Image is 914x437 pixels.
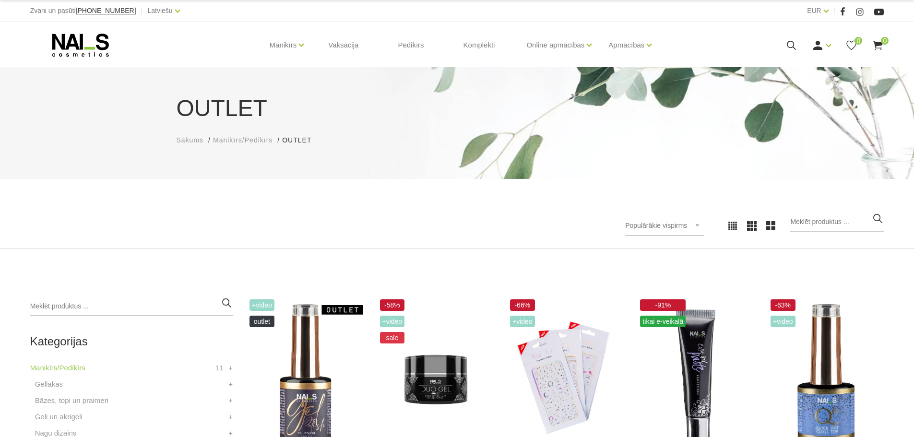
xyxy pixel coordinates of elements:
[640,316,686,327] span: tikai e-veikalā
[872,39,884,51] a: 0
[215,362,223,374] span: 11
[881,37,889,45] span: 0
[213,135,273,145] a: Manikīrs/Pedikīrs
[380,332,405,343] span: sale
[526,26,584,64] a: Online apmācības
[456,22,503,68] a: Komplekti
[228,395,233,406] a: +
[640,299,686,311] span: -91%
[270,26,297,64] a: Manikīrs
[282,135,321,145] li: OUTLET
[771,299,795,311] span: -63%
[228,411,233,423] a: +
[807,5,821,16] a: EUR
[608,26,644,64] a: Apmācības
[30,362,85,374] a: Manikīrs/Pedikīrs
[249,299,274,311] span: +Video
[320,22,366,68] a: Vaksācija
[76,7,136,14] a: [PHONE_NUMBER]
[30,5,136,17] div: Zvani un pasūti
[249,316,274,327] span: OUTLET
[30,335,233,348] h2: Kategorijas
[228,378,233,390] a: +
[510,316,535,327] span: +Video
[177,91,738,126] h1: OUTLET
[855,37,862,45] span: 0
[35,395,108,406] a: Bāzes, topi un praimeri
[213,136,273,144] span: Manikīrs/Pedikīrs
[833,5,835,17] span: |
[380,316,405,327] span: +Video
[177,135,204,145] a: Sākums
[845,39,857,51] a: 0
[510,299,535,311] span: -66%
[30,297,233,316] input: Meklēt produktus ...
[177,136,204,144] span: Sākums
[625,222,687,229] span: Populārākie vispirms
[35,378,63,390] a: Gēllakas
[35,411,83,423] a: Geli un akrigeli
[141,5,143,17] span: |
[380,299,405,311] span: -58%
[228,362,233,374] a: +
[390,22,431,68] a: Pedikīrs
[148,5,173,16] a: Latviešu
[790,213,884,232] input: Meklēt produktus ...
[771,316,795,327] span: +Video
